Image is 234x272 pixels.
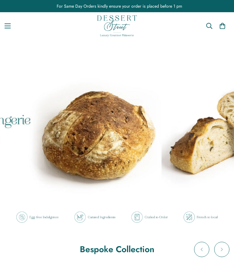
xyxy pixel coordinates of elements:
a: 0 [215,19,229,33]
button: Previous [194,242,209,257]
h2: Bespoke Collection [5,244,229,255]
a: Dessert Street [97,12,137,40]
button: Next [214,242,229,257]
img: Dessert Street [97,15,137,37]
